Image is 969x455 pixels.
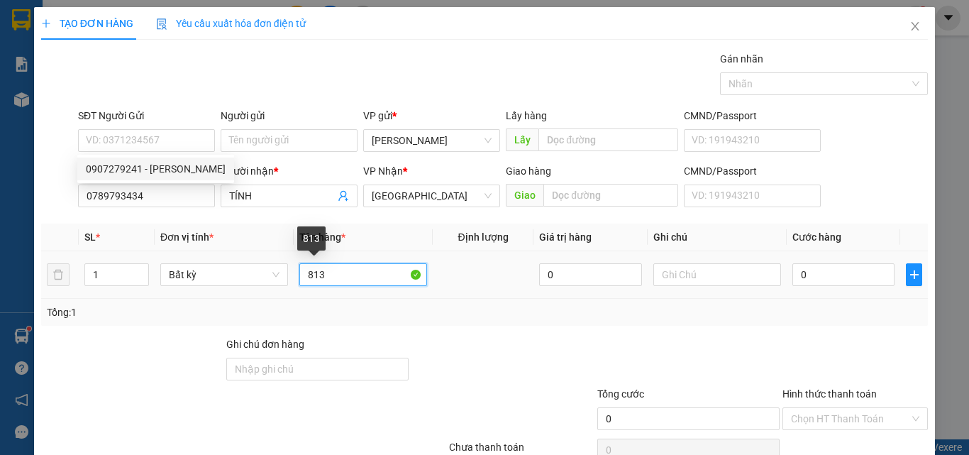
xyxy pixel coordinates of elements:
[372,130,492,151] span: VP Phan Rí
[78,108,215,124] div: SĐT Người Gửi
[6,89,206,112] b: GỬI : [PERSON_NAME]
[363,165,403,177] span: VP Nhận
[6,49,270,67] li: 02523854854
[458,231,508,243] span: Định lượng
[160,231,214,243] span: Đơn vị tính
[41,18,133,29] span: TẠO ĐƠN HÀNG
[221,163,358,179] div: Người nhận
[895,7,935,47] button: Close
[653,263,781,286] input: Ghi Chú
[720,53,763,65] label: Gán nhãn
[299,231,345,243] span: Tên hàng
[77,158,234,180] div: 0907279241 - NHỨT
[363,108,500,124] div: VP gửi
[792,231,841,243] span: Cước hàng
[538,128,678,151] input: Dọc đường
[684,163,821,179] div: CMND/Passport
[506,128,538,151] span: Lấy
[782,388,877,400] label: Hình thức thanh toán
[506,165,551,177] span: Giao hàng
[226,339,304,350] label: Ghi chú đơn hàng
[338,190,349,202] span: user-add
[597,388,644,400] span: Tổng cước
[539,231,592,243] span: Giá trị hàng
[84,231,96,243] span: SL
[226,358,409,380] input: Ghi chú đơn hàng
[299,263,427,286] input: VD: Bàn, Ghế
[6,31,270,49] li: 01 [PERSON_NAME]
[156,18,167,30] img: icon
[6,6,77,77] img: logo.jpg
[169,264,279,285] span: Bất kỳ
[47,263,70,286] button: delete
[47,305,375,320] div: Tổng: 1
[372,185,492,207] span: Sài Gòn
[684,108,821,124] div: CMND/Passport
[648,224,787,251] th: Ghi chú
[297,226,326,251] div: 813
[909,21,921,32] span: close
[82,52,93,63] span: phone
[543,184,678,207] input: Dọc đường
[221,108,358,124] div: Người gửi
[539,263,641,286] input: 0
[506,184,543,207] span: Giao
[906,263,922,286] button: plus
[506,110,547,121] span: Lấy hàng
[82,9,201,27] b: [PERSON_NAME]
[82,34,93,45] span: environment
[907,269,921,280] span: plus
[41,18,51,28] span: plus
[86,161,226,177] div: 0907279241 - [PERSON_NAME]
[156,18,306,29] span: Yêu cầu xuất hóa đơn điện tử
